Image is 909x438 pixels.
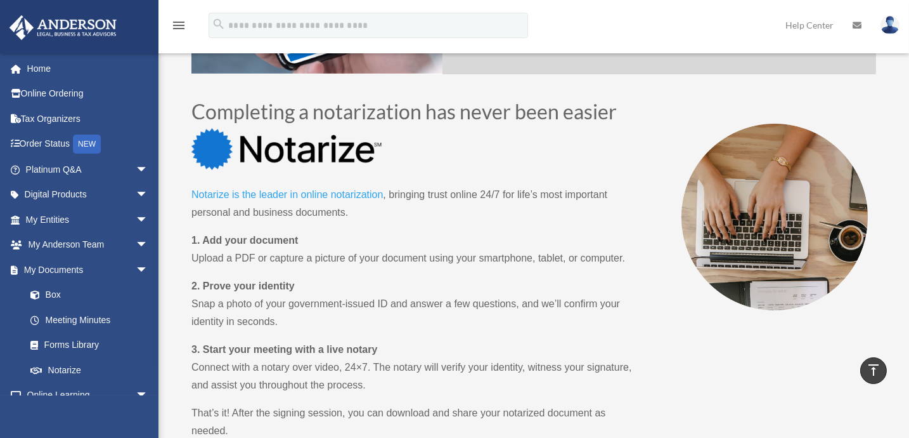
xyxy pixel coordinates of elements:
i: search [212,17,226,31]
a: menu [171,22,186,33]
p: Snap a photo of your government-issued ID and answer a few questions, and we’ll confirm your iden... [191,277,635,341]
span: arrow_drop_down [136,257,161,283]
div: NEW [73,135,101,154]
a: My Anderson Teamarrow_drop_down [9,232,167,258]
a: Notarize [18,357,161,383]
a: My Entitiesarrow_drop_down [9,207,167,232]
h2: Completing a notarization has never been easier [191,102,635,128]
strong: 3. Start your meeting with a live notary [191,344,377,355]
a: My Documentsarrow_drop_down [9,257,167,282]
img: Why-notarize [681,124,868,310]
a: Home [9,56,167,81]
a: Online Learningarrow_drop_down [9,383,167,408]
i: vertical_align_top [866,362,881,378]
a: Digital Productsarrow_drop_down [9,182,167,208]
strong: 1. Add your document [191,235,298,246]
a: Platinum Q&Aarrow_drop_down [9,157,167,182]
a: Order StatusNEW [9,131,167,157]
a: Box [18,282,167,308]
img: Anderson Advisors Platinum Portal [6,15,120,40]
a: Notarize is the leader in online notarization [191,189,383,206]
img: User Pic [880,16,899,34]
p: Upload a PDF or capture a picture of your document using your smartphone, tablet, or computer. [191,232,635,277]
span: arrow_drop_down [136,157,161,183]
a: Meeting Minutes [18,307,167,333]
a: Online Ordering [9,81,167,107]
p: , bringing trust online 24/7 for life’s most important personal and business documents. [191,186,635,232]
a: Forms Library [18,333,167,358]
a: vertical_align_top [860,357,887,384]
span: arrow_drop_down [136,232,161,258]
i: menu [171,18,186,33]
span: arrow_drop_down [136,207,161,233]
strong: 2. Prove your identity [191,281,295,291]
a: Tax Organizers [9,106,167,131]
p: Connect with a notary over video, 24×7. The notary will verify your identity, witness your signat... [191,341,635,404]
span: arrow_drop_down [136,182,161,208]
span: arrow_drop_down [136,383,161,409]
